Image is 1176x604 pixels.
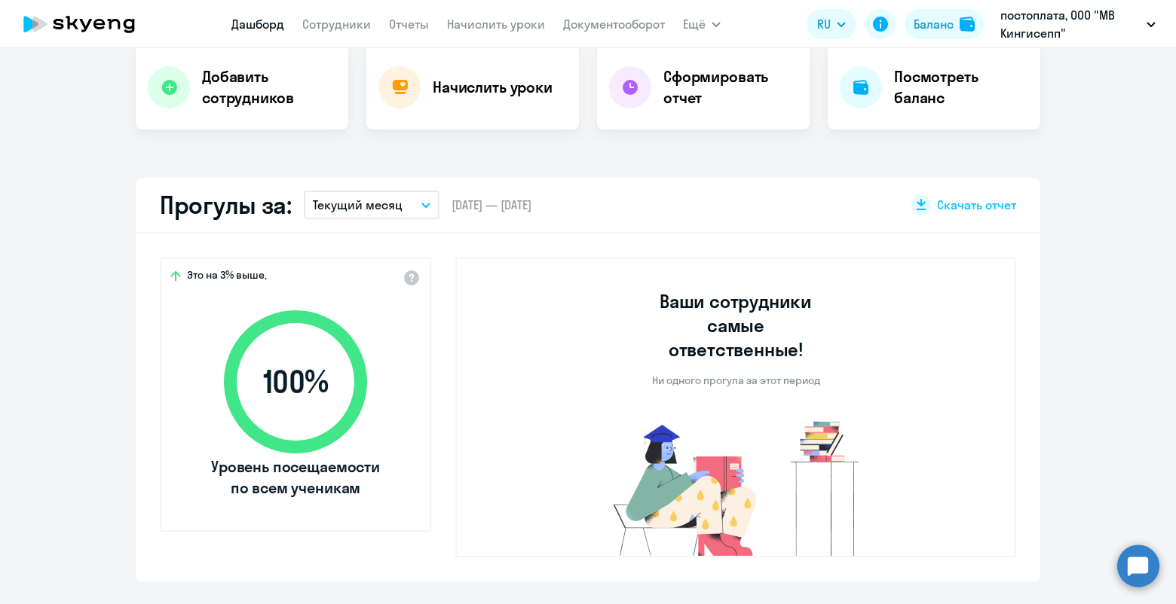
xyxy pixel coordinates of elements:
[683,9,721,39] button: Ещё
[993,6,1163,42] button: постоплата, ООО "МВ Кингисепп"
[914,15,954,33] div: Баланс
[817,15,831,33] span: RU
[209,364,382,400] span: 100 %
[447,17,545,32] a: Начислить уроки
[209,456,382,499] span: Уровень посещаемости по всем ученикам
[433,77,553,98] h4: Начислить уроки
[302,17,371,32] a: Сотрудники
[639,289,833,361] h3: Ваши сотрудники самые ответственные!
[313,196,403,214] p: Текущий месяц
[905,9,984,39] button: Балансbalance
[389,17,429,32] a: Отчеты
[652,374,820,387] p: Ни одного прогула за этот период
[585,417,887,556] img: no-truants
[202,66,336,108] h4: Добавить сотрудников
[1000,6,1141,42] p: постоплата, ООО "МВ Кингисепп"
[563,17,665,32] a: Документооборот
[663,66,798,108] h4: Сформировать отчет
[160,190,292,220] h2: Прогулы за:
[231,17,284,32] a: Дашборд
[683,15,706,33] span: Ещё
[960,17,975,32] img: balance
[187,268,267,286] span: Это на 3% выше,
[452,197,531,213] span: [DATE] — [DATE]
[807,9,856,39] button: RU
[304,191,439,219] button: Текущий месяц
[894,66,1028,108] h4: Посмотреть баланс
[937,197,1016,213] span: Скачать отчет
